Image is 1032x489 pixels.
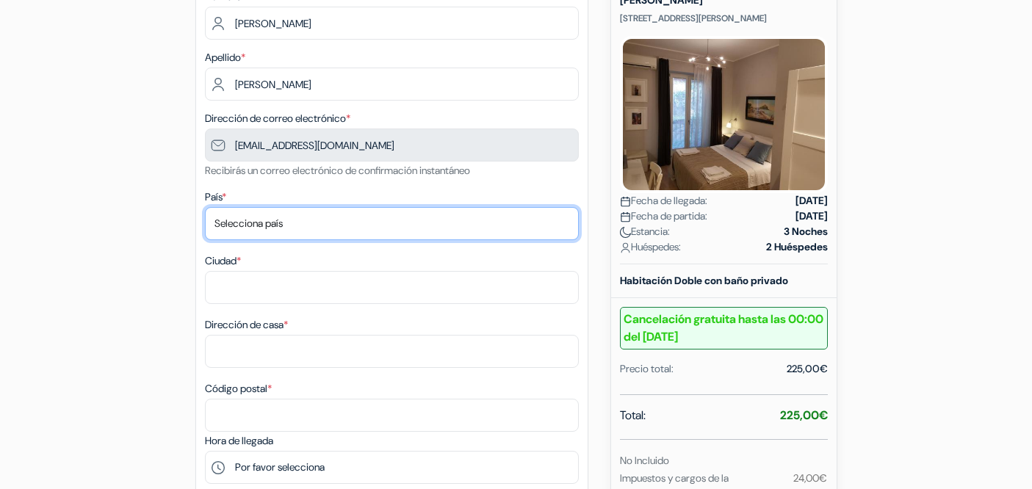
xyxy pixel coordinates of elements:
[620,209,707,224] span: Fecha de partida:
[620,454,669,467] small: No Incluido
[205,189,226,205] label: País
[620,227,631,238] img: moon.svg
[620,407,646,424] span: Total:
[620,307,828,349] b: Cancelación gratuita hasta las 00:00 del [DATE]
[795,209,828,224] strong: [DATE]
[205,253,241,269] label: Ciudad
[205,50,245,65] label: Apellido
[205,317,288,333] label: Dirección de casa
[620,224,670,239] span: Estancia:
[766,239,828,255] strong: 2 Huéspedes
[620,193,707,209] span: Fecha de llegada:
[620,361,674,377] div: Precio total:
[620,274,788,287] b: Habitación Doble con baño privado
[784,224,828,239] strong: 3 Noches
[620,211,631,222] img: calendar.svg
[205,433,273,449] label: Hora de llegada
[205,164,470,177] small: Recibirás un correo electrónico de confirmación instantáneo
[787,361,828,377] div: 225,00€
[780,407,828,423] strong: 225,00€
[205,111,350,126] label: Dirección de correo electrónico
[205,128,579,162] input: Introduzca la dirección de correo electrónico
[205,68,579,101] input: Introduzca el apellido
[205,7,579,40] input: Ingrese el nombre
[620,242,631,253] img: user_icon.svg
[793,471,827,485] small: 24,00€
[620,239,681,255] span: Huéspedes:
[205,381,272,396] label: Código postal
[620,196,631,207] img: calendar.svg
[795,193,828,209] strong: [DATE]
[620,12,828,24] p: [STREET_ADDRESS][PERSON_NAME]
